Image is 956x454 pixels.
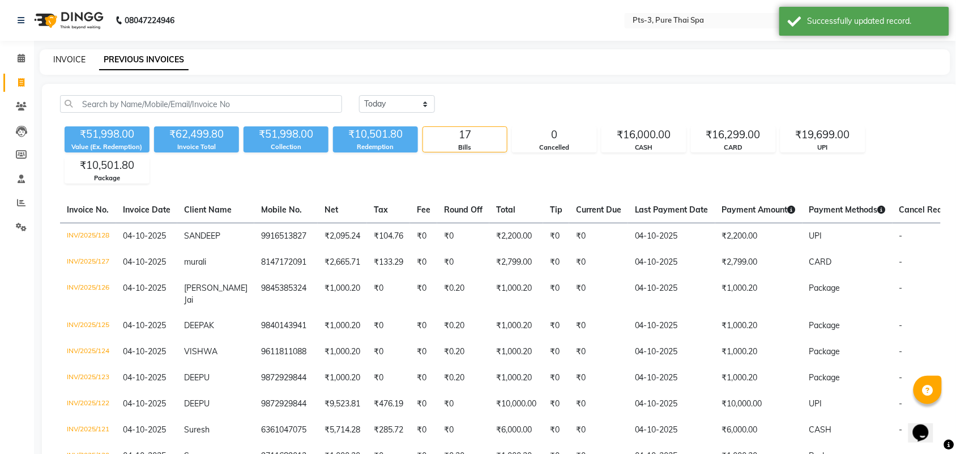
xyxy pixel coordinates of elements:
[318,365,367,391] td: ₹1,000.20
[333,126,418,142] div: ₹10,501.80
[513,143,596,152] div: Cancelled
[569,417,628,443] td: ₹0
[809,372,840,383] span: Package
[569,223,628,249] td: ₹0
[410,249,437,275] td: ₹0
[628,275,715,313] td: 04-10-2025
[410,313,437,339] td: ₹0
[489,365,543,391] td: ₹1,000.20
[543,339,569,365] td: ₹0
[123,372,166,383] span: 04-10-2025
[489,391,543,417] td: ₹10,000.00
[410,417,437,443] td: ₹0
[367,417,410,443] td: ₹285.72
[437,391,489,417] td: ₹0
[60,95,342,113] input: Search by Name/Mobile/Email/Invoice No
[318,391,367,417] td: ₹9,523.81
[184,398,210,409] span: DEEPU
[65,173,149,183] div: Package
[628,249,715,275] td: 04-10-2025
[569,313,628,339] td: ₹0
[244,142,328,152] div: Collection
[602,143,686,152] div: CASH
[423,143,507,152] div: Bills
[628,223,715,249] td: 04-10-2025
[184,257,206,267] span: murali
[899,205,956,215] span: Cancel Reason
[809,257,832,267] span: CARD
[60,417,116,443] td: INV/2025/121
[374,205,388,215] span: Tax
[899,425,903,435] span: -
[318,339,367,365] td: ₹1,000.20
[899,372,903,383] span: -
[715,313,803,339] td: ₹1,000.20
[543,365,569,391] td: ₹0
[489,249,543,275] td: ₹2,799.00
[123,398,166,409] span: 04-10-2025
[318,313,367,339] td: ₹1,000.20
[715,391,803,417] td: ₹10,000.00
[60,365,116,391] td: INV/2025/123
[318,223,367,249] td: ₹2,095.24
[715,365,803,391] td: ₹1,000.20
[437,313,489,339] td: ₹0.20
[123,205,170,215] span: Invoice Date
[569,249,628,275] td: ₹0
[254,275,318,313] td: 9845385324
[254,313,318,339] td: 9840143941
[543,223,569,249] td: ₹0
[184,283,247,305] span: [PERSON_NAME] Jai
[437,417,489,443] td: ₹0
[899,398,903,409] span: -
[692,143,775,152] div: CARD
[410,391,437,417] td: ₹0
[410,365,437,391] td: ₹0
[261,205,302,215] span: Mobile No.
[60,249,116,275] td: INV/2025/127
[628,417,715,443] td: 04-10-2025
[417,205,430,215] span: Fee
[367,249,410,275] td: ₹133.29
[184,425,210,435] span: Suresh
[254,365,318,391] td: 9872929844
[809,320,840,330] span: Package
[65,126,150,142] div: ₹51,998.00
[325,205,338,215] span: Net
[410,339,437,365] td: ₹0
[410,275,437,313] td: ₹0
[489,417,543,443] td: ₹6,000.00
[809,283,840,293] span: Package
[569,391,628,417] td: ₹0
[635,205,709,215] span: Last Payment Date
[367,339,410,365] td: ₹0
[67,205,109,215] span: Invoice No.
[367,365,410,391] td: ₹0
[899,320,903,330] span: -
[496,205,515,215] span: Total
[53,54,86,65] a: INVOICE
[99,50,189,70] a: PREVIOUS INVOICES
[908,409,945,443] iframe: chat widget
[437,275,489,313] td: ₹0.20
[123,257,166,267] span: 04-10-2025
[809,425,832,435] span: CASH
[60,223,116,249] td: INV/2025/128
[809,205,886,215] span: Payment Methods
[184,320,214,330] span: DEEPAK
[367,313,410,339] td: ₹0
[254,223,318,249] td: 9916513827
[543,275,569,313] td: ₹0
[254,339,318,365] td: 9611811088
[367,275,410,313] td: ₹0
[715,275,803,313] td: ₹1,000.20
[489,339,543,365] td: ₹1,000.20
[444,205,483,215] span: Round Off
[808,15,941,27] div: Successfully updated record.
[899,257,903,267] span: -
[543,417,569,443] td: ₹0
[781,127,865,143] div: ₹19,699.00
[60,339,116,365] td: INV/2025/124
[543,313,569,339] td: ₹0
[628,313,715,339] td: 04-10-2025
